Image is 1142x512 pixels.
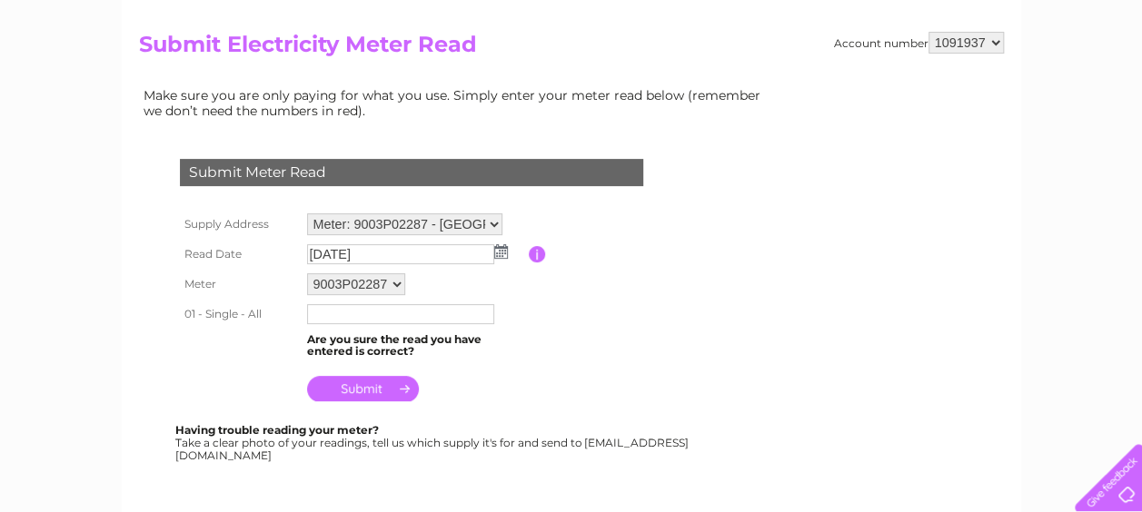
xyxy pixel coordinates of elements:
a: Water [822,77,857,91]
input: Information [529,246,546,262]
td: Make sure you are only paying for what you use. Simply enter your meter read below (remember we d... [139,84,775,122]
a: Telecoms [919,77,973,91]
a: Log out [1082,77,1125,91]
th: Read Date [175,240,303,269]
th: Supply Address [175,209,303,240]
th: Meter [175,269,303,300]
b: Having trouble reading your meter? [175,423,379,437]
a: 0333 014 3131 [799,9,925,32]
h2: Submit Electricity Meter Read [139,32,1004,66]
img: ... [494,244,508,259]
a: Energy [868,77,908,91]
div: Account number [834,32,1004,54]
th: 01 - Single - All [175,300,303,329]
div: Submit Meter Read [180,159,643,186]
input: Submit [307,376,419,401]
td: Are you sure the read you have entered is correct? [303,329,529,363]
a: Contact [1021,77,1066,91]
div: Take a clear photo of your readings, tell us which supply it's for and send to [EMAIL_ADDRESS][DO... [175,424,691,461]
img: logo.png [40,47,133,103]
div: Clear Business is a trading name of Verastar Limited (registered in [GEOGRAPHIC_DATA] No. 3667643... [143,10,1001,88]
a: Blog [984,77,1010,91]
